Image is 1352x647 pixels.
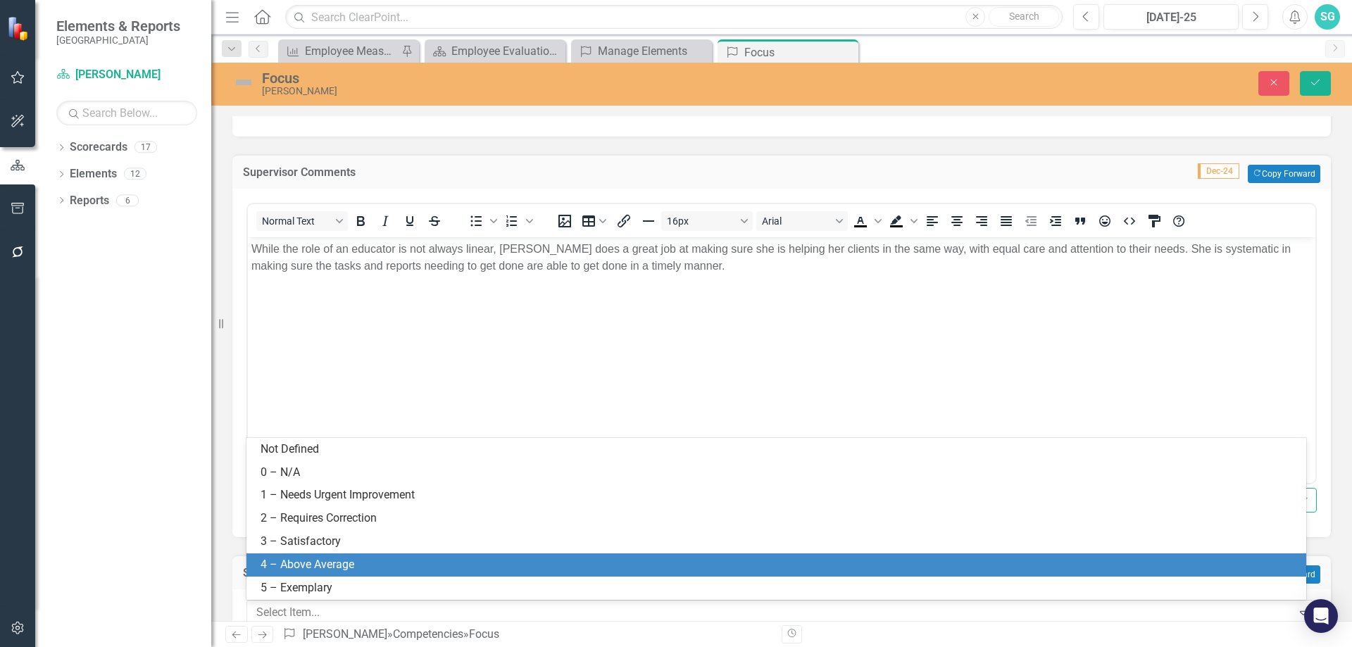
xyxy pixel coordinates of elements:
button: Font size 16px [661,211,753,231]
iframe: Rich Text Area [248,237,1315,483]
span: 16px [667,215,736,227]
img: Not Defined [232,71,255,94]
a: [PERSON_NAME] [56,67,197,83]
div: Not Defined [261,441,1298,458]
button: Insert image [553,211,577,231]
a: Employee Evaluation Navigation [428,42,562,60]
div: Background color Black [884,211,920,231]
div: Manage Elements [598,42,708,60]
button: Increase indent [1044,211,1068,231]
button: [DATE]-25 [1103,4,1239,30]
span: Search [1009,11,1039,22]
a: [PERSON_NAME] [303,627,387,641]
input: Search ClearPoint... [285,5,1063,30]
button: Bold [349,211,373,231]
img: ClearPoint Strategy [7,16,32,41]
div: 4 – Above Average [261,557,1298,573]
h3: Supervisor Rating [243,567,699,579]
div: 5 – Exemplary [261,580,1298,596]
button: SG [1315,4,1340,30]
button: Strikethrough [423,211,446,231]
div: [PERSON_NAME] [262,86,849,96]
div: Focus [262,70,849,86]
input: Search Below... [56,101,197,125]
button: CSS Editor [1142,211,1166,231]
div: Open Intercom Messenger [1304,599,1338,633]
a: Reports [70,193,109,209]
div: 12 [124,168,146,180]
button: Copy Forward [1248,165,1320,183]
button: Underline [398,211,422,231]
span: Normal Text [262,215,331,227]
a: Elements [70,166,117,182]
button: Align center [945,211,969,231]
div: Focus [744,44,855,61]
div: Bullet list [464,211,499,231]
button: Align right [970,211,994,231]
div: » » [282,627,771,643]
div: Employee Measure Report to Update [305,42,398,60]
div: 0 – N/A [261,465,1298,481]
div: 6 [116,194,139,206]
button: Help [1167,211,1191,231]
button: Font Arial [756,211,848,231]
span: Elements & Reports [56,18,180,34]
small: [GEOGRAPHIC_DATA] [56,34,180,46]
a: Scorecards [70,139,127,156]
div: Focus [469,627,499,641]
div: 2 – Requires Correction [261,510,1298,527]
button: Search [989,7,1059,27]
button: Italic [373,211,397,231]
button: Emojis [1093,211,1117,231]
button: Align left [920,211,944,231]
button: Blockquote [1068,211,1092,231]
div: 3 – Satisfactory [261,534,1298,550]
a: Manage Elements [575,42,708,60]
button: Justify [994,211,1018,231]
div: Numbered list [500,211,535,231]
button: Table [577,211,611,231]
div: 1 – Needs Urgent Improvement [261,487,1298,503]
a: Competencies [393,627,463,641]
button: HTML Editor [1118,211,1141,231]
div: Employee Evaluation Navigation [451,42,562,60]
span: Arial [762,215,831,227]
div: 17 [134,142,157,153]
span: Dec-24 [1198,163,1239,179]
h3: Supervisor Comments [243,166,758,179]
a: Employee Measure Report to Update [282,42,398,60]
button: Horizontal line [637,211,661,231]
div: [DATE]-25 [1108,9,1234,26]
button: Insert/edit link [612,211,636,231]
button: Block Normal Text [256,211,348,231]
div: Text color Black [849,211,884,231]
button: Decrease indent [1019,211,1043,231]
